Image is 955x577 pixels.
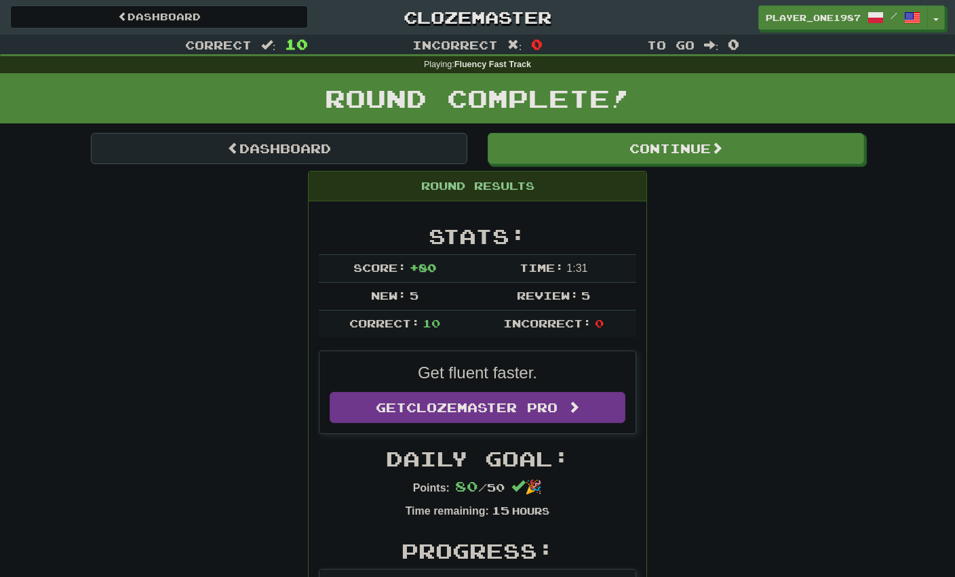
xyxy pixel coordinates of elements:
[454,60,531,69] strong: Fluency Fast Track
[492,504,509,517] span: 15
[423,317,440,330] span: 10
[704,39,719,51] span: :
[319,540,636,562] h2: Progress:
[566,262,587,274] span: 1 : 31
[309,172,646,201] div: Round Results
[891,11,897,20] span: /
[371,289,406,302] span: New:
[488,133,864,164] button: Continue
[507,39,522,51] span: :
[517,289,579,302] span: Review:
[406,400,558,415] span: Clozemaster Pro
[412,38,498,52] span: Incorrect
[728,36,739,52] span: 0
[758,5,928,30] a: Player_one1987 /
[285,36,308,52] span: 10
[261,39,276,51] span: :
[91,133,467,164] a: Dashboard
[455,478,478,494] span: 80
[520,261,564,274] span: Time:
[353,261,406,274] span: Score:
[10,5,308,28] a: Dashboard
[766,12,861,24] span: Player_one1987
[410,261,436,274] span: + 80
[503,317,591,330] span: Incorrect:
[330,361,625,384] p: Get fluent faster.
[406,505,489,517] strong: Time remaining:
[328,5,626,29] a: Clozemaster
[413,482,450,494] strong: Points:
[5,85,950,112] h1: Round Complete!
[330,392,625,423] a: GetClozemaster Pro
[511,479,542,494] span: 🎉
[512,505,549,517] small: Hours
[455,481,505,494] span: / 50
[349,317,420,330] span: Correct:
[647,38,695,52] span: To go
[595,317,604,330] span: 0
[319,225,636,247] h2: Stats:
[185,38,252,52] span: Correct
[581,289,590,302] span: 5
[319,447,636,470] h2: Daily Goal:
[531,36,543,52] span: 0
[410,289,418,302] span: 5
